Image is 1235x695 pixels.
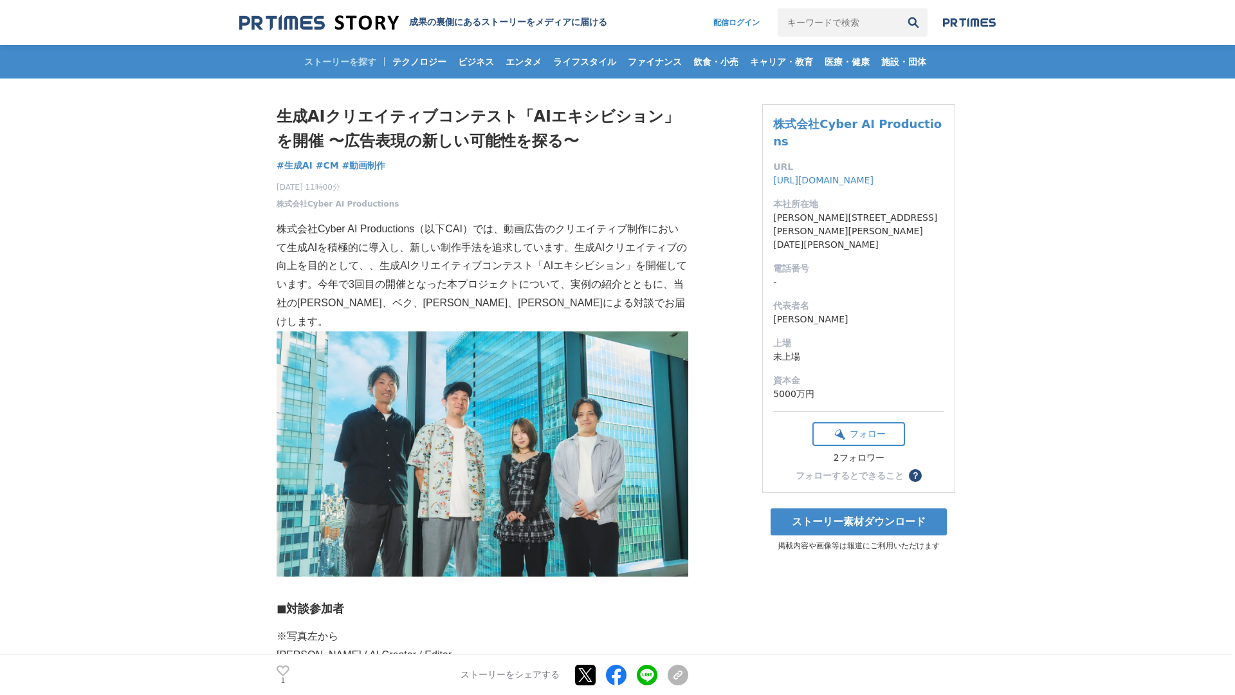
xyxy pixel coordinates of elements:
span: 施設・団体 [876,56,931,68]
a: ライフスタイル [548,45,621,79]
dt: 代表者名 [773,299,944,313]
dd: 5000万円 [773,387,944,401]
h1: 生成AIクリエイティブコンテスト「AIエキシビション」を開催 〜広告表現の新しい可能性を探る〜 [277,104,688,154]
a: [URL][DOMAIN_NAME] [773,175,874,185]
span: ファイナンス [623,56,687,68]
dt: 資本金 [773,374,944,387]
a: 施設・団体 [876,45,931,79]
a: 成果の裏側にあるストーリーをメディアに届ける 成果の裏側にあるストーリーをメディアに届ける [239,14,607,32]
a: ストーリー素材ダウンロード [771,508,947,535]
input: キーワードで検索 [778,8,899,37]
p: ※写真左から [277,627,688,646]
h3: ◼︎対談参加者 [277,600,688,618]
div: フォローするとできること [796,471,904,480]
dt: URL [773,160,944,174]
button: 検索 [899,8,928,37]
a: #動画制作 [342,159,385,172]
a: ファイナンス [623,45,687,79]
a: 飲食・小売 [688,45,744,79]
span: [DATE] 11時00分 [277,181,399,193]
button: フォロー [812,422,905,446]
dd: 未上場 [773,350,944,364]
p: 1 [277,678,289,684]
span: ライフスタイル [548,56,621,68]
img: 成果の裏側にあるストーリーをメディアに届ける [239,14,399,32]
span: ビジネス [453,56,499,68]
dt: 本社所在地 [773,198,944,211]
span: エンタメ [500,56,547,68]
a: 株式会社Cyber AI Productions [773,117,942,148]
h2: 成果の裏側にあるストーリーをメディアに届ける [409,17,607,28]
a: 医療・健康 [819,45,875,79]
dd: - [773,275,944,289]
span: #生成AI [277,160,313,171]
dt: 電話番号 [773,262,944,275]
a: 配信ログイン [700,8,773,37]
span: #CM [316,160,339,171]
span: ？ [911,471,920,480]
a: 株式会社Cyber AI Productions [277,198,399,210]
button: ？ [909,469,922,482]
span: キャリア・教育 [745,56,818,68]
img: prtimes [943,17,996,28]
a: #生成AI [277,159,313,172]
div: 2フォロワー [812,452,905,464]
p: ストーリーをシェアする [461,669,560,681]
a: キャリア・教育 [745,45,818,79]
img: thumbnail_a8bf7e80-871d-11f0-9b01-47743b3a16a4.jpg [277,331,688,577]
p: 株式会社Cyber AI Productions（以下CAI）では、動画広告のクリエイティブ制作において生成AIを積極的に導入し、新しい制作手法を追求しています。生成AIクリエイティブの向上を目... [277,220,688,331]
a: テクノロジー [387,45,452,79]
dd: [PERSON_NAME] [773,313,944,326]
p: [PERSON_NAME] / AI Creator / Editor [277,646,688,665]
span: 医療・健康 [819,56,875,68]
span: #動画制作 [342,160,385,171]
p: 掲載内容や画像等は報道にご利用いただけます [762,541,955,551]
span: 飲食・小売 [688,56,744,68]
dd: [PERSON_NAME][STREET_ADDRESS][PERSON_NAME][PERSON_NAME][DATE][PERSON_NAME] [773,211,944,252]
a: #CM [316,159,339,172]
dt: 上場 [773,337,944,350]
a: ビジネス [453,45,499,79]
span: テクノロジー [387,56,452,68]
a: エンタメ [500,45,547,79]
